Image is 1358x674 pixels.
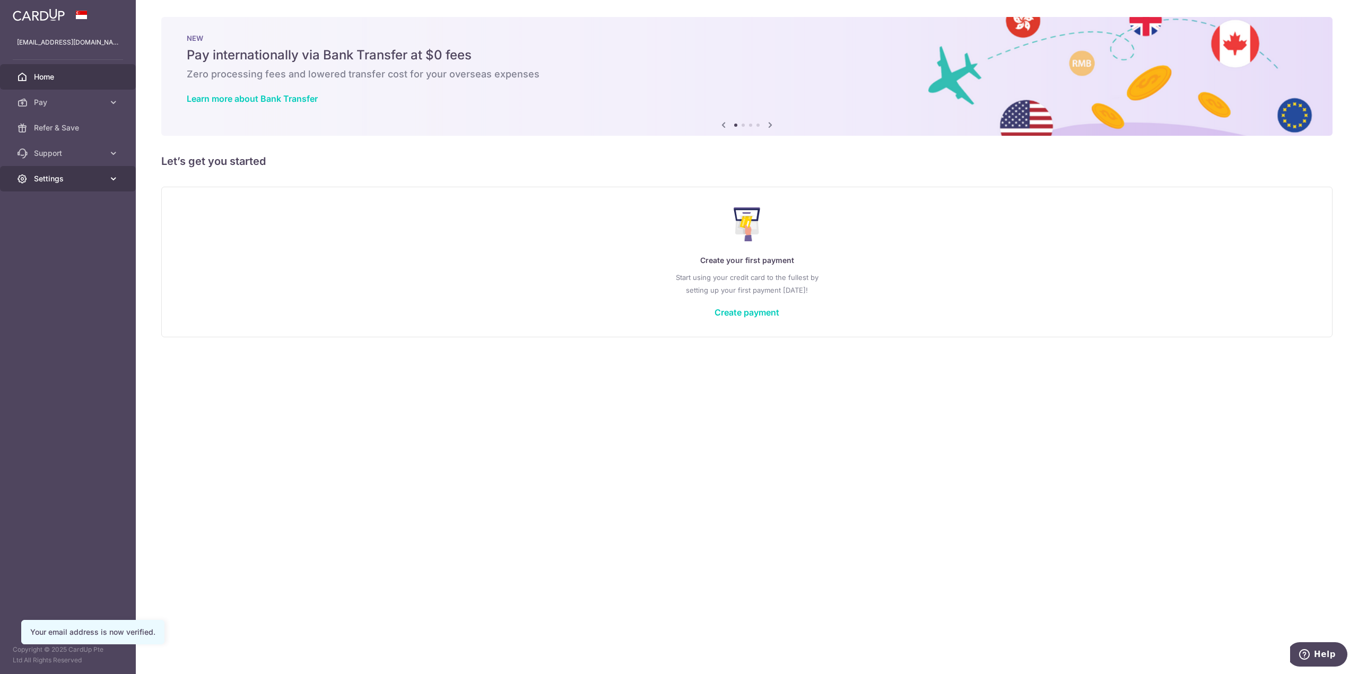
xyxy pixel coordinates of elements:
[34,173,104,184] span: Settings
[187,34,1307,42] p: NEW
[17,37,119,48] p: [EMAIL_ADDRESS][DOMAIN_NAME]
[183,254,1311,267] p: Create your first payment
[34,148,104,159] span: Support
[187,68,1307,81] h6: Zero processing fees and lowered transfer cost for your overseas expenses
[187,93,318,104] a: Learn more about Bank Transfer
[34,72,104,82] span: Home
[34,97,104,108] span: Pay
[1290,642,1347,669] iframe: Opens a widget where you can find more information
[13,8,65,21] img: CardUp
[34,122,104,133] span: Refer & Save
[183,271,1311,296] p: Start using your credit card to the fullest by setting up your first payment [DATE]!
[161,17,1333,136] img: Bank transfer banner
[187,47,1307,64] h5: Pay internationally via Bank Transfer at $0 fees
[30,627,155,637] div: Your email address is now verified.
[161,153,1333,170] h5: Let’s get you started
[734,207,761,241] img: Make Payment
[715,307,779,318] a: Create payment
